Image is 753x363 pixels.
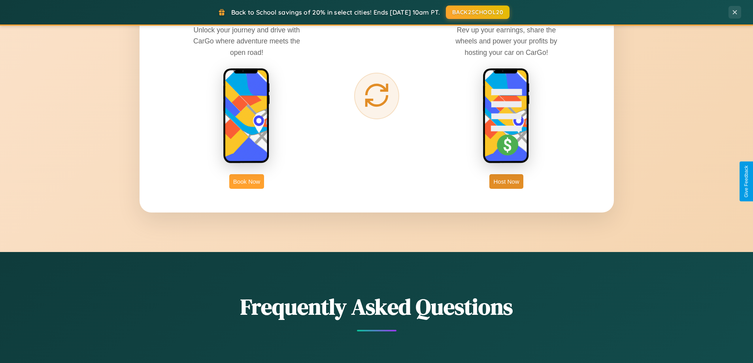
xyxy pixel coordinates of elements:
div: Give Feedback [744,166,749,197]
p: Unlock your journey and drive with CarGo where adventure meets the open road! [187,24,306,58]
h2: Frequently Asked Questions [140,292,614,322]
span: Back to School savings of 20% in select cities! Ends [DATE] 10am PT. [231,8,440,16]
button: BACK2SCHOOL20 [446,6,510,19]
button: Book Now [229,174,264,189]
button: Host Now [489,174,523,189]
p: Rev up your earnings, share the wheels and power your profits by hosting your car on CarGo! [447,24,566,58]
img: rent phone [223,68,270,164]
img: host phone [483,68,530,164]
